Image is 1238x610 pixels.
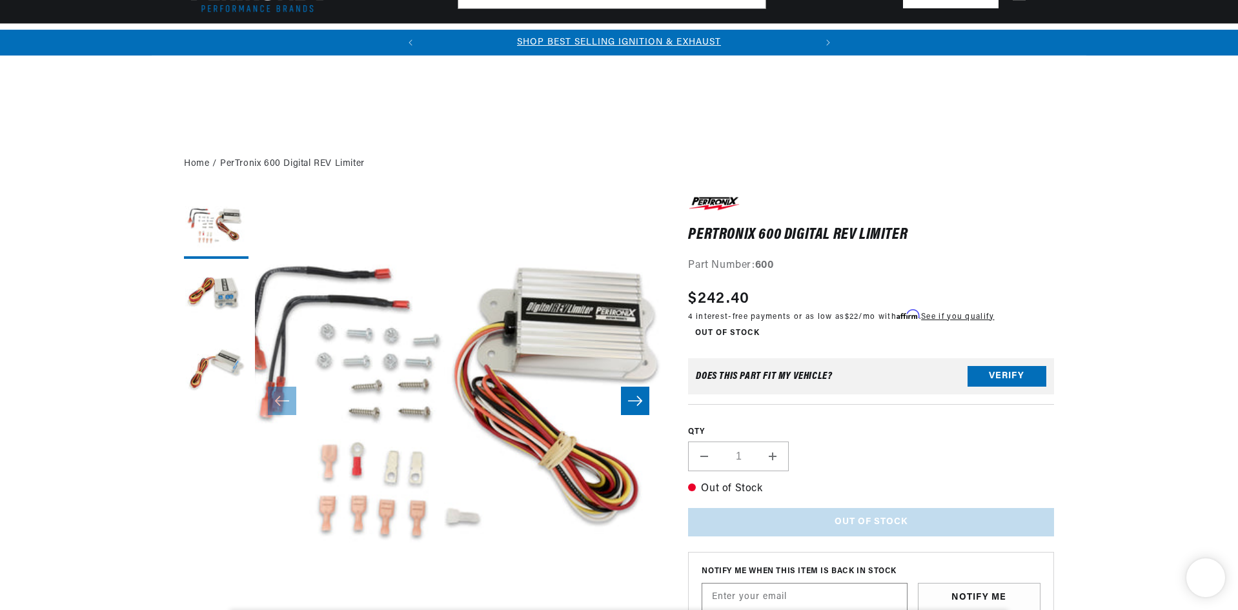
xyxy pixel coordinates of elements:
span: Out of Stock [688,325,767,341]
p: 4 interest-free payments or as low as /mo with . [688,310,994,323]
h1: PerTronix 600 Digital REV Limiter [688,229,1054,241]
button: Load image 1 in gallery view [184,194,249,259]
a: Home [184,157,209,171]
summary: Headers, Exhausts & Components [395,24,559,54]
summary: Ignition Conversions [184,24,288,54]
button: Load image 3 in gallery view [184,336,249,401]
media-gallery: Gallery Viewer [184,194,662,608]
a: See if you qualify - Learn more about Affirm Financing (opens in modal) [921,313,994,321]
summary: Motorcycle [818,24,885,54]
summary: Spark Plug Wires [727,24,818,54]
button: Slide right [621,387,649,415]
span: $22 [845,313,859,321]
summary: Coils & Distributors [288,24,395,54]
summary: Product Support [976,24,1054,55]
div: Part Number: [688,258,1054,274]
div: 1 of 2 [423,36,815,50]
summary: Battery Products [633,24,727,54]
span: Notify me when this item is back in stock [702,565,1040,578]
p: Out of Stock [688,481,1054,498]
button: Translation missing: en.sections.announcements.previous_announcement [398,30,423,56]
button: Translation missing: en.sections.announcements.next_announcement [815,30,841,56]
strong: 600 [755,260,774,270]
div: Announcement [423,36,815,50]
button: Load image 2 in gallery view [184,265,249,330]
span: Affirm [897,310,919,320]
nav: breadcrumbs [184,157,1054,171]
slideshow-component: Translation missing: en.sections.announcements.announcement_bar [152,30,1086,56]
div: Does This part fit My vehicle? [696,371,832,381]
button: Slide left [268,387,296,415]
button: Verify [968,366,1046,387]
summary: Engine Swaps [559,24,633,54]
a: SHOP BEST SELLING IGNITION & EXHAUST [517,37,721,47]
label: QTY [688,427,1054,438]
a: PerTronix 600 Digital REV Limiter [220,157,365,171]
span: $242.40 [688,287,749,310]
